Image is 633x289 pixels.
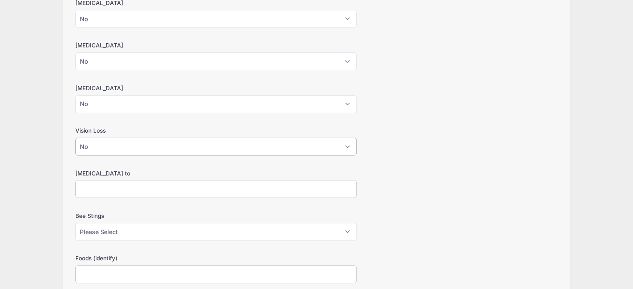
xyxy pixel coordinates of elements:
[75,169,236,178] label: [MEDICAL_DATA] to
[75,126,236,135] label: Vision Loss
[75,41,236,49] label: [MEDICAL_DATA]
[75,254,236,262] label: Foods (identify)
[75,84,236,92] label: [MEDICAL_DATA]
[75,212,236,220] label: Bee Stings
